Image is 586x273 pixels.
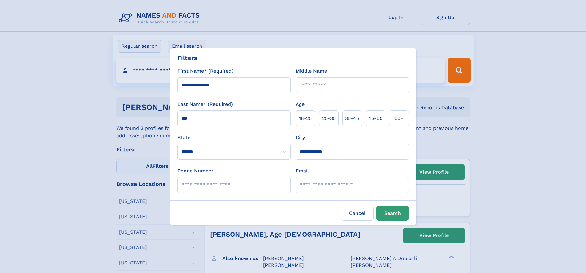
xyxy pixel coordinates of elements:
[345,115,359,122] span: 35‑45
[177,67,233,75] label: First Name* (Required)
[394,115,404,122] span: 60+
[341,206,374,221] label: Cancel
[322,115,336,122] span: 25‑35
[177,53,197,62] div: Filters
[296,101,305,108] label: Age
[177,134,291,141] label: State
[177,101,233,108] label: Last Name* (Required)
[296,134,305,141] label: City
[296,167,309,175] label: Email
[299,115,312,122] span: 18‑25
[376,206,409,221] button: Search
[177,167,213,175] label: Phone Number
[368,115,383,122] span: 45‑60
[296,67,327,75] label: Middle Name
